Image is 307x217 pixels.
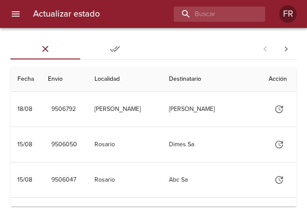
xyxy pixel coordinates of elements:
[174,7,250,22] input: buscar
[51,104,76,115] span: 9506792
[162,162,262,197] td: Abc Sa
[17,176,32,183] div: 15/08
[51,139,77,150] span: 9506050
[17,105,32,113] div: 18/08
[162,92,262,127] td: [PERSON_NAME]
[269,140,290,148] span: Actualizar estado y agregar documentación
[33,7,100,21] h6: Actualizar estado
[276,38,297,59] span: Pagina siguiente
[269,176,290,183] span: Actualizar estado y agregar documentación
[262,67,297,92] th: Acción
[162,67,262,92] th: Destinatario
[269,105,290,112] span: Actualizar estado y agregar documentación
[88,67,162,92] th: Localidad
[88,162,162,197] td: Rosario
[255,44,276,53] span: Pagina anterior
[10,38,150,59] div: Tabs Envios
[41,67,88,92] th: Envio
[162,127,262,162] td: Dimes Sa
[48,101,79,117] button: 9506792
[48,172,80,188] button: 9506047
[5,3,26,24] button: menu
[279,5,297,23] div: FR
[279,5,297,23] div: Abrir información de usuario
[48,137,81,153] button: 9506050
[51,175,76,186] span: 9506047
[10,67,41,92] th: Fecha
[88,127,162,162] td: Rosario
[17,141,32,148] div: 15/08
[88,92,162,127] td: [PERSON_NAME]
